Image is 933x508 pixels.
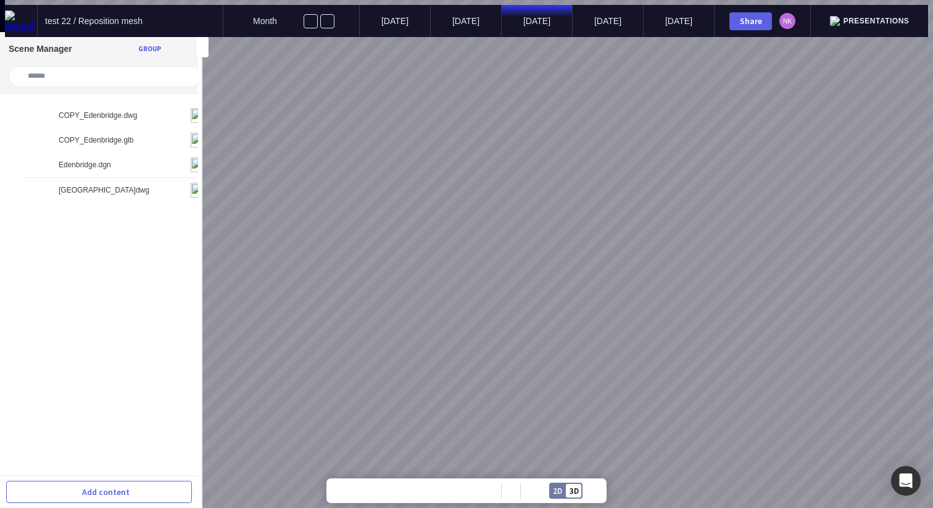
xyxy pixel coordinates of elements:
[5,10,37,31] img: sensat
[844,17,910,25] span: Presentations
[643,5,714,37] mapp-timeline-period: [DATE]
[253,16,277,26] span: Month
[501,5,572,37] mapp-timeline-period: [DATE]
[359,5,430,37] mapp-timeline-period: [DATE]
[735,17,766,25] div: Share
[783,18,792,25] text: NK
[572,5,643,37] mapp-timeline-period: [DATE]
[45,16,143,26] span: test 22 / Reposition mesh
[891,466,921,496] div: Open Intercom Messenger
[830,16,840,26] img: presentation.svg
[729,12,772,30] button: Share
[430,5,501,37] mapp-timeline-period: [DATE]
